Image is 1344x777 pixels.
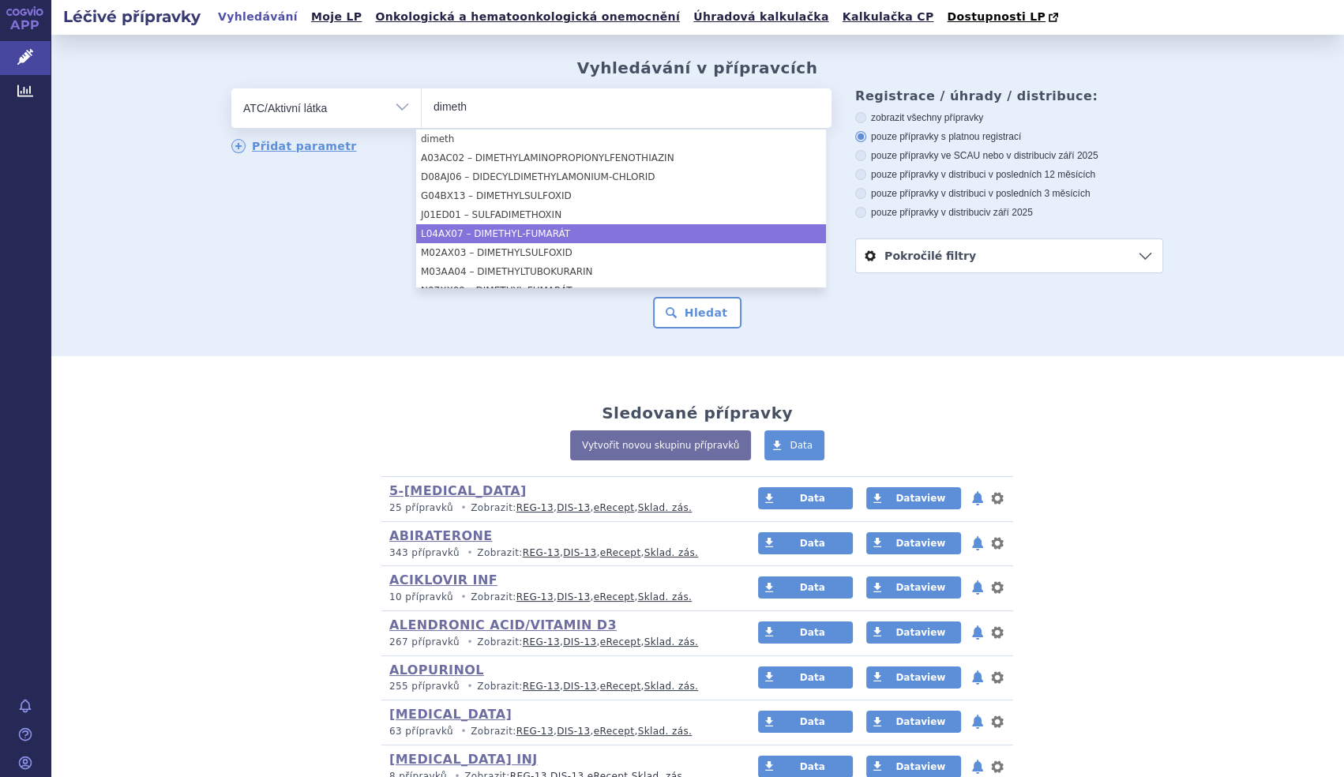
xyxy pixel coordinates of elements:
a: Data [758,532,853,554]
i: • [463,546,477,560]
a: Data [764,430,824,460]
p: Zobrazit: , , , [389,546,728,560]
li: G04BX13 – DIMETHYLSULFOXID [416,186,826,205]
button: notifikace [970,623,985,642]
span: 25 přípravků [389,502,453,513]
button: nastavení [989,489,1005,508]
a: Moje LP [306,6,366,28]
button: notifikace [970,489,985,508]
a: eRecept [594,502,635,513]
label: pouze přípravky ve SCAU nebo v distribuci [855,149,1163,162]
a: Přidat parametr [231,139,357,153]
a: Data [758,666,853,689]
a: Vyhledávání [213,6,302,28]
span: Data [800,716,825,727]
button: notifikace [970,757,985,776]
a: eRecept [600,547,641,558]
a: eRecept [600,636,641,647]
i: • [456,501,471,515]
a: REG-13 [516,591,554,602]
a: Kalkulačka CP [838,6,939,28]
span: Dataview [895,627,945,638]
li: L04AX07 – DIMETHYL-FUMARÁT [416,224,826,243]
a: DIS-13 [557,502,590,513]
label: pouze přípravky v distribuci v posledních 3 měsících [855,187,1163,200]
span: Dataview [895,761,945,772]
span: Data [800,582,825,593]
span: 255 přípravků [389,681,460,692]
a: REG-13 [523,681,560,692]
span: Dataview [895,716,945,727]
i: • [456,591,471,604]
span: Data [790,440,813,451]
label: pouze přípravky s platnou registrací [855,130,1163,143]
button: notifikace [970,712,985,731]
p: Zobrazit: , , , [389,725,728,738]
p: Zobrazit: , , , [389,591,728,604]
a: REG-13 [523,636,560,647]
h2: Sledované přípravky [602,404,793,422]
li: M03AA04 – DIMETHYLTUBOKURARIN [416,262,826,281]
a: Data [758,487,853,509]
li: J01ED01 – SULFADIMETHOXIN [416,205,826,224]
button: notifikace [970,534,985,553]
a: Sklad. zás. [638,591,693,602]
a: Úhradová kalkulačka [689,6,834,28]
i: • [463,636,477,649]
span: Dostupnosti LP [947,10,1046,23]
span: Data [800,761,825,772]
label: pouze přípravky v distribuci v posledních 12 měsících [855,168,1163,181]
span: 10 přípravků [389,591,453,602]
a: Dataview [866,487,961,509]
p: Zobrazit: , , , [389,636,728,649]
p: Zobrazit: , , , [389,501,728,515]
a: Pokročilé filtry [856,239,1162,272]
a: REG-13 [523,547,560,558]
a: eRecept [594,726,635,737]
a: 5-[MEDICAL_DATA] [389,483,527,498]
button: notifikace [970,578,985,597]
button: nastavení [989,712,1005,731]
a: Data [758,711,853,733]
a: Sklad. zás. [644,681,699,692]
span: Data [800,627,825,638]
a: Dataview [866,711,961,733]
a: Dataview [866,532,961,554]
a: Data [758,621,853,644]
label: zobrazit všechny přípravky [855,111,1163,124]
a: DIS-13 [557,726,590,737]
button: notifikace [970,668,985,687]
h3: Registrace / úhrady / distribuce: [855,88,1163,103]
span: Dataview [895,582,945,593]
a: DIS-13 [557,591,590,602]
span: Dataview [895,538,945,549]
a: eRecept [600,681,641,692]
a: [MEDICAL_DATA] [389,707,512,722]
button: nastavení [989,623,1005,642]
span: Data [800,493,825,504]
a: Sklad. zás. [638,502,693,513]
li: D08AJ06 – DIDECYLDIMETHYLAMONIUM-CHLORID [416,167,826,186]
a: Dataview [866,666,961,689]
a: Sklad. zás. [638,726,693,737]
li: M02AX03 – DIMETHYLSULFOXID [416,243,826,262]
button: nastavení [989,668,1005,687]
span: Dataview [895,493,945,504]
a: DIS-13 [563,636,596,647]
h2: Léčivé přípravky [51,6,213,28]
span: 343 přípravků [389,547,460,558]
a: DIS-13 [563,681,596,692]
a: ALOPURINOL [389,663,484,678]
label: pouze přípravky v distribuci [855,206,1163,219]
span: Dataview [895,672,945,683]
button: nastavení [989,757,1005,776]
h2: Vyhledávání v přípravcích [577,58,818,77]
i: • [463,680,477,693]
li: A03AC02 – DIMETHYLAMINOPROPIONYLFENOTHIAZIN [416,148,826,167]
a: Dataview [866,621,961,644]
a: Dostupnosti LP [942,6,1066,28]
span: Data [800,538,825,549]
span: Data [800,672,825,683]
a: Sklad. zás. [644,636,699,647]
a: REG-13 [516,726,554,737]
